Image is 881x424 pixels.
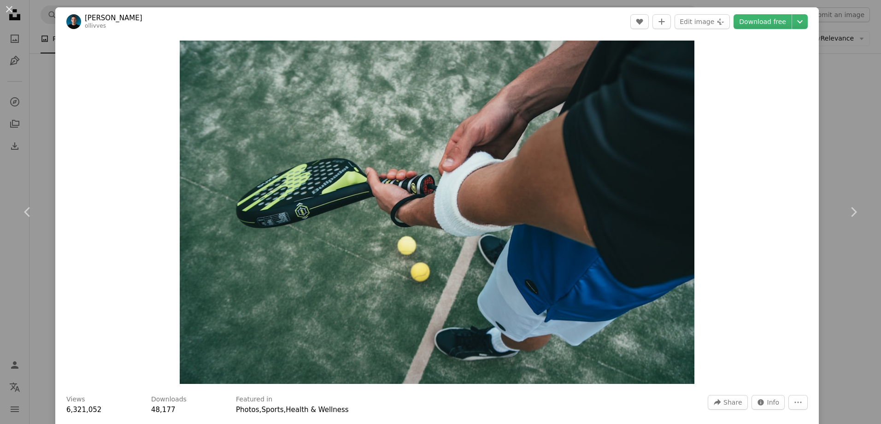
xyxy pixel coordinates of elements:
[236,406,259,414] a: Photos
[180,41,695,384] button: Zoom in on this image
[180,41,695,384] img: person holding tennis racket
[652,14,671,29] button: Add to Collection
[752,395,785,410] button: Stats about this image
[85,13,142,23] a: [PERSON_NAME]
[151,406,176,414] span: 48,177
[85,23,106,29] a: ollivves
[792,14,808,29] button: Choose download size
[708,395,747,410] button: Share this image
[767,395,780,409] span: Info
[66,14,81,29] img: Go to Oliver Sjöström's profile
[66,395,85,404] h3: Views
[259,406,262,414] span: ,
[734,14,792,29] a: Download free
[283,406,286,414] span: ,
[151,395,187,404] h3: Downloads
[261,406,283,414] a: Sports
[286,406,348,414] a: Health & Wellness
[723,395,742,409] span: Share
[630,14,649,29] button: Like
[675,14,730,29] button: Edit image
[66,406,101,414] span: 6,321,052
[826,168,881,256] a: Next
[788,395,808,410] button: More Actions
[236,395,272,404] h3: Featured in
